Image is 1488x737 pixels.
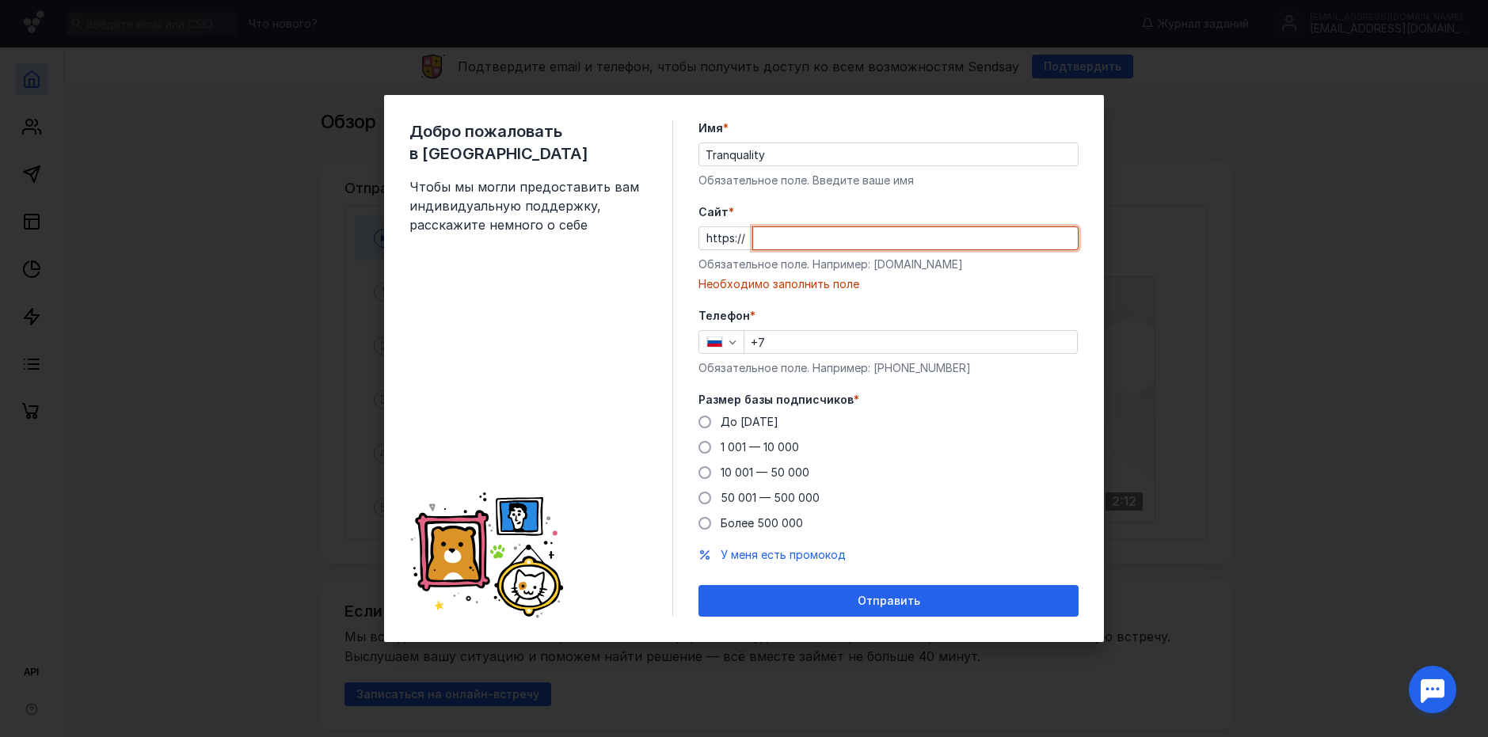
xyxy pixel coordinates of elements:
span: Телефон [698,308,750,324]
span: До [DATE] [721,415,778,428]
span: 10 001 — 50 000 [721,465,809,479]
button: У меня есть промокод [721,547,846,563]
span: Имя [698,120,723,136]
span: 50 001 — 500 000 [721,491,820,504]
span: У меня есть промокод [721,548,846,561]
div: Обязательное поле. Введите ваше имя [698,173,1079,188]
button: Отправить [698,585,1079,617]
div: Обязательное поле. Например: [PHONE_NUMBER] [698,360,1079,376]
span: Более 500 000 [721,516,803,530]
span: Cайт [698,204,729,220]
span: Размер базы подписчиков [698,392,854,408]
div: Необходимо заполнить поле [698,276,1079,292]
span: Добро пожаловать в [GEOGRAPHIC_DATA] [409,120,647,165]
span: 1 001 — 10 000 [721,440,799,454]
span: Отправить [858,595,920,608]
div: Обязательное поле. Например: [DOMAIN_NAME] [698,256,1079,272]
span: Чтобы мы могли предоставить вам индивидуальную поддержку, расскажите немного о себе [409,177,647,234]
